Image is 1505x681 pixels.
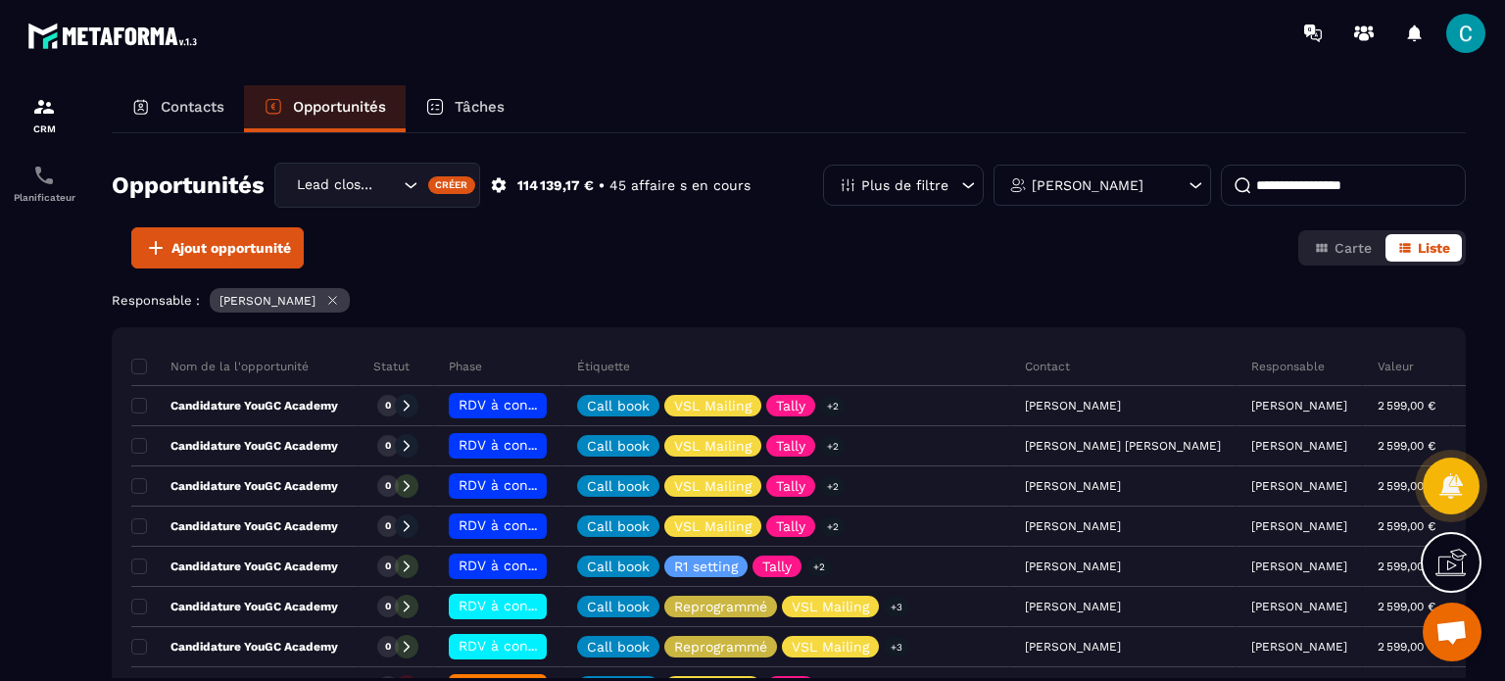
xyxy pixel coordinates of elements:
[131,559,338,574] p: Candidature YouGC Academy
[1423,603,1481,661] div: Ouvrir le chat
[459,397,585,413] span: RDV à confimer ❓
[517,176,594,195] p: 114 139,17 €
[587,600,650,613] p: Call book
[1302,234,1384,262] button: Carte
[219,294,316,308] p: [PERSON_NAME]
[131,639,338,655] p: Candidature YouGC Academy
[776,399,805,413] p: Tally
[379,174,399,196] input: Search for option
[861,178,948,192] p: Plus de filtre
[244,85,406,132] a: Opportunités
[385,559,391,573] p: 0
[5,123,83,134] p: CRM
[131,438,338,454] p: Candidature YouGC Academy
[1251,479,1347,493] p: [PERSON_NAME]
[1378,439,1435,453] p: 2 599,00 €
[674,399,752,413] p: VSL Mailing
[587,439,650,453] p: Call book
[884,637,909,657] p: +3
[449,359,482,374] p: Phase
[674,439,752,453] p: VSL Mailing
[587,519,650,533] p: Call book
[459,558,585,573] span: RDV à confimer ❓
[674,479,752,493] p: VSL Mailing
[587,399,650,413] p: Call book
[27,18,204,54] img: logo
[131,227,304,268] button: Ajout opportunité
[776,479,805,493] p: Tally
[820,516,846,537] p: +2
[131,359,309,374] p: Nom de la l'opportunité
[609,176,751,195] p: 45 affaire s en cours
[674,519,752,533] p: VSL Mailing
[292,174,379,196] span: Lead closing
[459,477,585,493] span: RDV à confimer ❓
[32,164,56,187] img: scheduler
[1251,519,1347,533] p: [PERSON_NAME]
[1251,600,1347,613] p: [PERSON_NAME]
[587,559,650,573] p: Call book
[385,640,391,654] p: 0
[5,149,83,218] a: schedulerschedulerPlanificateur
[385,479,391,493] p: 0
[1251,559,1347,573] p: [PERSON_NAME]
[674,559,738,573] p: R1 setting
[1378,640,1435,654] p: 2 599,00 €
[1251,640,1347,654] p: [PERSON_NAME]
[373,359,410,374] p: Statut
[455,98,505,116] p: Tâches
[459,437,585,453] span: RDV à confimer ❓
[1251,399,1347,413] p: [PERSON_NAME]
[1025,359,1070,374] p: Contact
[385,519,391,533] p: 0
[1335,240,1372,256] span: Carte
[820,476,846,497] p: +2
[1251,359,1325,374] p: Responsable
[792,640,869,654] p: VSL Mailing
[1378,519,1435,533] p: 2 599,00 €
[459,598,623,613] span: RDV à conf. A RAPPELER
[1378,399,1435,413] p: 2 599,00 €
[1378,479,1435,493] p: 2 599,00 €
[459,638,623,654] span: RDV à conf. A RAPPELER
[577,359,630,374] p: Étiquette
[587,640,650,654] p: Call book
[385,439,391,453] p: 0
[762,559,792,573] p: Tally
[1378,559,1435,573] p: 2 599,00 €
[428,176,476,194] div: Créer
[674,640,767,654] p: Reprogrammé
[1385,234,1462,262] button: Liste
[806,557,832,577] p: +2
[385,600,391,613] p: 0
[131,478,338,494] p: Candidature YouGC Academy
[776,439,805,453] p: Tally
[599,176,605,195] p: •
[131,518,338,534] p: Candidature YouGC Academy
[792,600,869,613] p: VSL Mailing
[820,396,846,416] p: +2
[5,80,83,149] a: formationformationCRM
[293,98,386,116] p: Opportunités
[131,599,338,614] p: Candidature YouGC Academy
[5,192,83,203] p: Planificateur
[112,85,244,132] a: Contacts
[1378,359,1414,374] p: Valeur
[459,517,585,533] span: RDV à confimer ❓
[1378,600,1435,613] p: 2 599,00 €
[171,238,291,258] span: Ajout opportunité
[112,166,265,205] h2: Opportunités
[385,399,391,413] p: 0
[406,85,524,132] a: Tâches
[820,436,846,457] p: +2
[1251,439,1347,453] p: [PERSON_NAME]
[161,98,224,116] p: Contacts
[112,293,200,308] p: Responsable :
[587,479,650,493] p: Call book
[274,163,480,208] div: Search for option
[1032,178,1143,192] p: [PERSON_NAME]
[1418,240,1450,256] span: Liste
[32,95,56,119] img: formation
[674,600,767,613] p: Reprogrammé
[776,519,805,533] p: Tally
